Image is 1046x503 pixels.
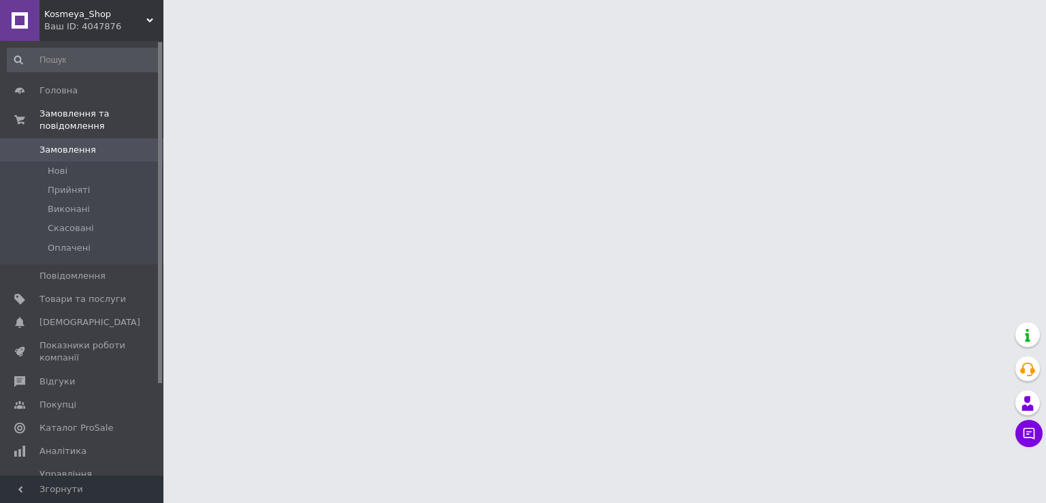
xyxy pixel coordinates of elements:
span: Замовлення та повідомлення [39,108,163,132]
span: Скасовані [48,222,94,234]
div: Ваш ID: 4047876 [44,20,163,33]
span: Товари та послуги [39,293,126,305]
input: Пошук [7,48,161,72]
span: Каталог ProSale [39,422,113,434]
span: Оплачені [48,242,91,254]
span: Замовлення [39,144,96,156]
span: Kosmeya_Shop [44,8,146,20]
span: Прийняті [48,184,90,196]
span: Виконані [48,203,90,215]
span: Нові [48,165,67,177]
span: Повідомлення [39,270,106,282]
button: Чат з покупцем [1015,420,1043,447]
span: Показники роботи компанії [39,339,126,364]
span: Управління сайтом [39,468,126,493]
span: [DEMOGRAPHIC_DATA] [39,316,140,329]
span: Головна [39,85,78,97]
span: Відгуки [39,376,75,388]
span: Аналітика [39,445,86,457]
span: Покупці [39,399,76,411]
